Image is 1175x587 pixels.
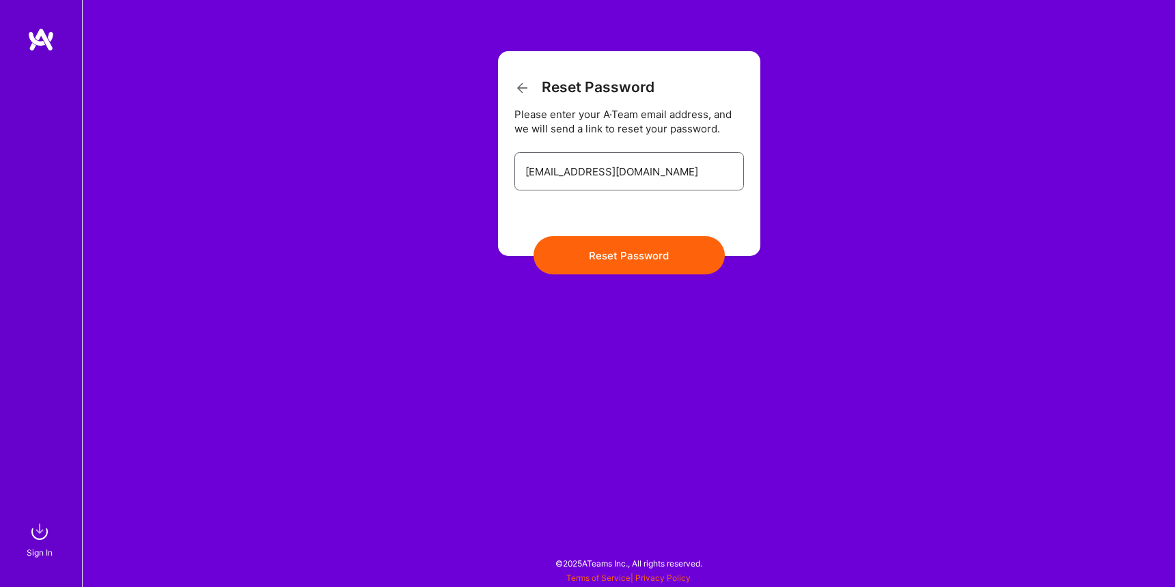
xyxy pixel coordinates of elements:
[27,27,55,52] img: logo
[566,573,631,583] a: Terms of Service
[26,518,53,545] img: sign in
[82,546,1175,580] div: © 2025 ATeams Inc., All rights reserved.
[514,80,531,96] i: icon ArrowBack
[514,107,744,136] div: Please enter your A·Team email address, and we will send a link to reset your password.
[514,78,654,96] h3: Reset Password
[525,154,733,189] input: Email...
[29,518,53,560] a: sign inSign In
[534,236,725,274] button: Reset Password
[635,573,691,583] a: Privacy Policy
[566,573,691,583] span: |
[27,545,53,560] div: Sign In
